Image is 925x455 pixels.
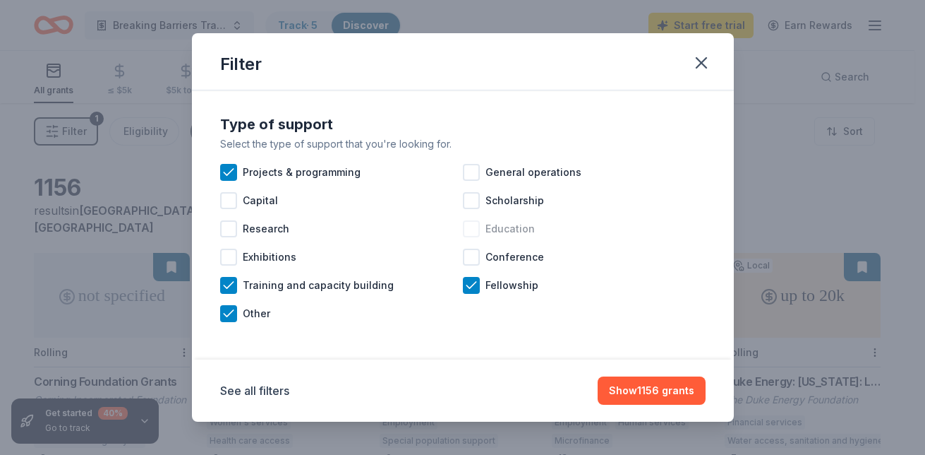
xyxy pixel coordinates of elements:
div: Filter [220,53,262,76]
span: Scholarship [485,192,544,209]
div: Select the type of support that you're looking for. [220,136,706,153]
div: Type of support [220,113,706,136]
span: Capital [243,192,278,209]
span: Research [243,220,289,237]
span: Training and capacity building [243,277,394,294]
span: Education [485,220,535,237]
span: Projects & programming [243,164,361,181]
span: General operations [485,164,581,181]
button: See all filters [220,382,289,399]
span: Other [243,305,270,322]
span: Fellowship [485,277,538,294]
span: Exhibitions [243,249,296,266]
button: Show1156 grants [598,377,706,405]
span: Conference [485,249,544,266]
